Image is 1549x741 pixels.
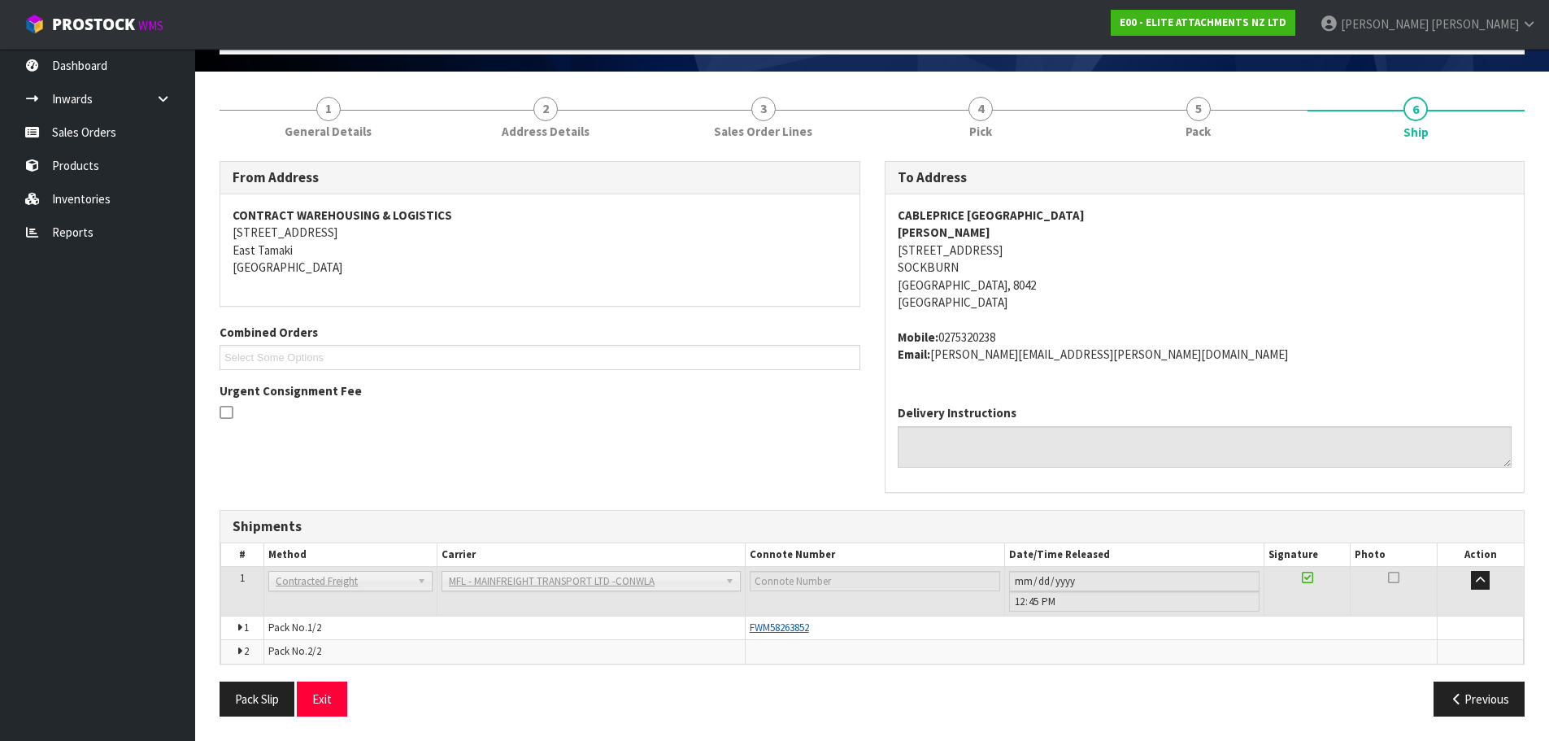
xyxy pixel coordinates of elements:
button: Exit [297,682,347,717]
span: Address Details [502,123,590,140]
span: 4 [968,97,993,121]
strong: E00 - ELITE ATTACHMENTS NZ LTD [1120,15,1286,29]
span: 2 [533,97,558,121]
td: Pack No. [264,640,746,664]
a: FWM58263852 [750,621,809,634]
th: Connote Number [745,543,1004,567]
span: 2/2 [307,644,321,658]
span: 3 [751,97,776,121]
th: Method [264,543,437,567]
span: Ship [1403,124,1429,141]
span: General Details [285,123,372,140]
span: Sales Order Lines [714,123,812,140]
strong: [PERSON_NAME] [898,224,990,240]
span: Pick [969,123,992,140]
small: WMS [138,18,163,33]
button: Pack Slip [220,682,294,717]
h3: To Address [898,170,1512,185]
span: 1 [244,621,249,634]
strong: CABLEPRICE [GEOGRAPHIC_DATA] [898,207,1085,223]
address: [STREET_ADDRESS] East Tamaki [GEOGRAPHIC_DATA] [233,207,847,277]
h3: From Address [233,170,847,185]
span: 1/2 [307,621,321,634]
strong: CONTRACT WAREHOUSING & LOGISTICS [233,207,452,223]
h3: Shipments [233,519,1512,534]
span: Contracted Freight [276,572,411,591]
span: 1 [316,97,341,121]
span: [PERSON_NAME] [1341,16,1429,32]
span: Pack [1186,123,1211,140]
th: Signature [1264,543,1350,567]
span: 1 [240,571,245,585]
span: 2 [244,644,249,658]
span: 5 [1186,97,1211,121]
span: ProStock [52,14,135,35]
address: [STREET_ADDRESS] SOCKBURN [GEOGRAPHIC_DATA], 8042 [GEOGRAPHIC_DATA] [898,207,1512,312]
button: Previous [1434,682,1525,717]
td: Pack No. [264,616,746,639]
span: [PERSON_NAME] [1431,16,1519,32]
span: MFL - MAINFREIGHT TRANSPORT LTD -CONWLA [449,572,719,591]
label: Combined Orders [220,324,318,341]
th: Action [1437,543,1523,567]
label: Delivery Instructions [898,404,1016,421]
input: Connote Number [750,571,1000,591]
th: # [221,543,264,567]
strong: mobile [898,329,938,345]
img: cube-alt.png [24,14,45,34]
label: Urgent Consignment Fee [220,382,362,399]
strong: email [898,347,930,362]
span: Ship [220,149,1525,729]
span: 6 [1403,97,1428,121]
th: Date/Time Released [1004,543,1264,567]
th: Carrier [437,543,745,567]
address: 0275320238 [PERSON_NAME][EMAIL_ADDRESS][PERSON_NAME][DOMAIN_NAME] [898,329,1512,364]
th: Photo [1351,543,1437,567]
